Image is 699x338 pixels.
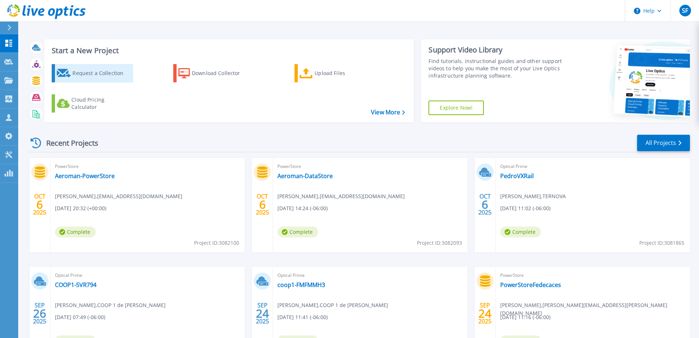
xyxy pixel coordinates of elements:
[33,310,46,317] span: 26
[639,239,684,247] span: Project ID: 3081865
[682,8,688,13] span: SF
[277,281,325,288] a: coop1-FMFMMH3
[371,109,405,116] a: View More
[500,162,686,170] span: Optical Prime
[194,239,239,247] span: Project ID: 3082100
[55,313,105,321] span: [DATE] 07:49 (-06:00)
[55,227,96,237] span: Complete
[315,66,373,80] div: Upload Files
[429,101,484,115] a: Explore Now!
[500,281,561,288] a: PowerStoreFedecaces
[500,227,541,237] span: Complete
[277,162,463,170] span: PowerStore
[500,313,550,321] span: [DATE] 11:16 (-06:00)
[52,94,133,113] a: Cloud Pricing Calculator
[256,191,269,218] div: OCT 2025
[500,192,566,200] span: [PERSON_NAME] , TERNOVA
[33,300,47,327] div: SEP 2025
[277,271,463,279] span: Optical Prime
[482,201,488,208] span: 6
[429,45,565,55] div: Support Video Library
[637,135,690,151] a: All Projects
[192,66,250,80] div: Download Collector
[295,64,376,82] a: Upload Files
[55,162,240,170] span: PowerStore
[277,172,333,180] a: Aeroman-DataStore
[277,227,318,237] span: Complete
[500,301,690,317] span: [PERSON_NAME] , [PERSON_NAME][EMAIL_ADDRESS][PERSON_NAME][DOMAIN_NAME]
[55,172,115,180] a: Aeroman-PowerStore
[478,300,492,327] div: SEP 2025
[478,310,491,317] span: 24
[71,96,130,111] div: Cloud Pricing Calculator
[277,192,405,200] span: [PERSON_NAME] , [EMAIL_ADDRESS][DOMAIN_NAME]
[55,281,96,288] a: COOP1-5VR794
[277,313,328,321] span: [DATE] 11:41 (-06:00)
[277,204,328,212] span: [DATE] 14:24 (-06:00)
[500,204,550,212] span: [DATE] 11:02 (-06:00)
[33,191,47,218] div: OCT 2025
[478,191,492,218] div: OCT 2025
[277,301,388,309] span: [PERSON_NAME] , COOP 1 de [PERSON_NAME]
[36,201,43,208] span: 6
[173,64,254,82] a: Download Collector
[52,64,133,82] a: Request a Collection
[256,300,269,327] div: SEP 2025
[55,301,166,309] span: [PERSON_NAME] , COOP 1 de [PERSON_NAME]
[417,239,462,247] span: Project ID: 3082093
[429,58,565,79] div: Find tutorials, instructional guides and other support videos to help you make the most of your L...
[259,201,266,208] span: 6
[500,271,686,279] span: PowerStore
[72,66,131,80] div: Request a Collection
[28,134,108,152] div: Recent Projects
[52,47,405,55] h3: Start a New Project
[500,172,534,180] a: PedroVXRail
[55,271,240,279] span: Optical Prime
[55,192,182,200] span: [PERSON_NAME] , [EMAIL_ADDRESS][DOMAIN_NAME]
[55,204,106,212] span: [DATE] 20:32 (+00:00)
[256,310,269,317] span: 24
